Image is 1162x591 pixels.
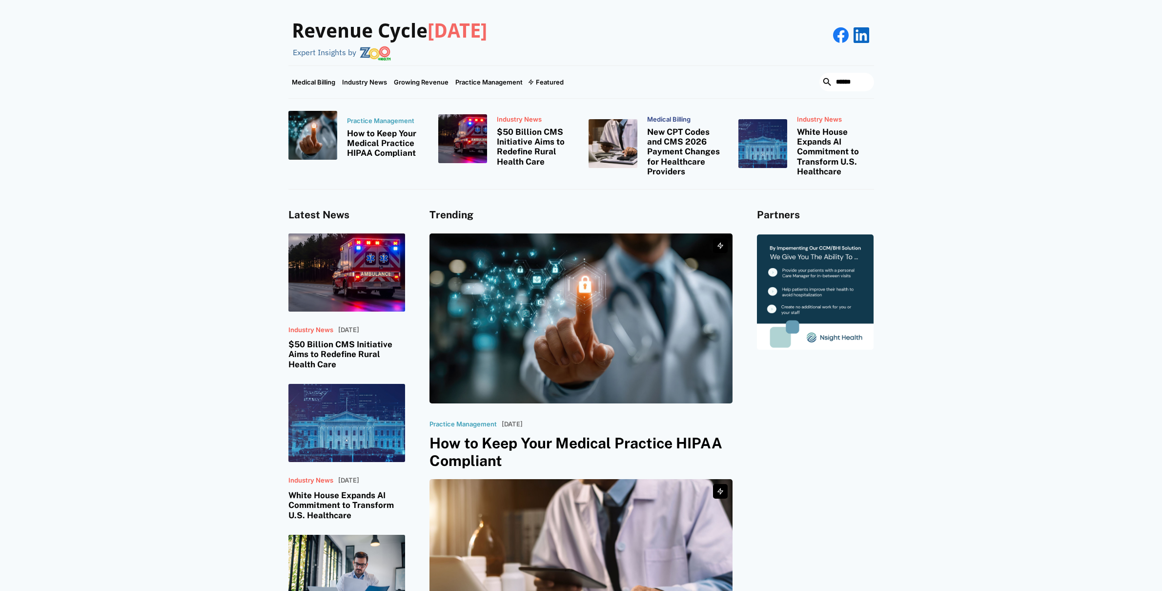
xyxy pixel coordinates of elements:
h3: New CPT Codes and CMS 2026 Payment Changes for Healthcare Providers [647,127,724,177]
h3: How to Keep Your Medical Practice HIPAA Compliant [347,128,424,158]
a: Practice Management [452,66,526,98]
a: Growing Revenue [390,66,452,98]
a: Practice ManagementHow to Keep Your Medical Practice HIPAA Compliant [288,111,424,160]
h3: $50 Billion CMS Initiative Aims to Redefine Rural Health Care [497,127,574,167]
p: [DATE] [338,477,359,485]
p: [DATE] [502,421,523,428]
h3: How to Keep Your Medical Practice HIPAA Compliant [429,434,733,469]
a: Industry News [339,66,390,98]
a: Industry NewsWhite House Expands AI Commitment to Transform U.S. Healthcare [738,111,874,177]
span: [DATE] [428,20,487,42]
h3: White House Expands AI Commitment to Transform U.S. Healthcare [288,490,405,520]
div: Featured [536,78,564,86]
p: Industry News [288,326,333,334]
a: Medical BillingNew CPT Codes and CMS 2026 Payment Changes for Healthcare Providers [589,111,724,177]
h3: Revenue Cycle [292,20,487,43]
a: Medical Billing [288,66,339,98]
p: Industry News [497,116,574,124]
h3: White House Expands AI Commitment to Transform U.S. Healthcare [797,127,874,177]
a: Industry News[DATE]$50 Billion CMS Initiative Aims to Redefine Rural Health Care [288,233,405,370]
a: Practice Management[DATE]How to Keep Your Medical Practice HIPAA Compliant [429,233,733,479]
a: Industry News[DATE]White House Expands AI Commitment to Transform U.S. Healthcare [288,384,405,520]
p: Industry News [797,116,874,124]
div: Expert Insights by [293,48,356,57]
p: Industry News [288,477,333,485]
p: Medical Billing [647,116,724,124]
h4: Partners [757,209,874,221]
p: [DATE] [338,326,359,334]
a: Revenue Cycle[DATE]Expert Insights by [288,10,487,61]
p: Practice Management [429,421,497,428]
a: Industry News$50 Billion CMS Initiative Aims to Redefine Rural Health Care [438,111,574,167]
p: Practice Management [347,117,424,125]
h3: $50 Billion CMS Initiative Aims to Redefine Rural Health Care [288,339,405,369]
h4: Trending [429,209,733,221]
h4: Latest News [288,209,405,221]
div: Featured [526,66,567,98]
